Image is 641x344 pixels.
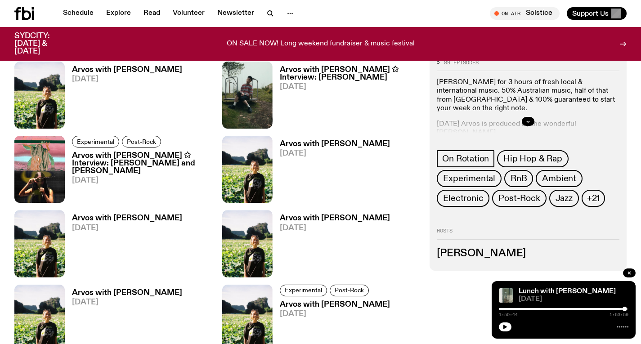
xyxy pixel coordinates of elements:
[280,285,327,296] a: Experimental
[280,310,390,318] span: [DATE]
[492,190,546,207] a: Post-Rock
[222,62,273,129] img: Rich Brian sits on playground equipment pensively, feeling ethereal in a misty setting
[273,140,390,203] a: Arvos with [PERSON_NAME][DATE]
[65,66,182,129] a: Arvos with [PERSON_NAME][DATE]
[72,66,182,74] h3: Arvos with [PERSON_NAME]
[14,136,65,203] img: Split frame of Bhenji Ra and Karina Utomo mid performances
[273,66,419,129] a: Arvos with [PERSON_NAME] ✩ Interview: [PERSON_NAME][DATE]
[122,136,161,147] a: Post-Rock
[498,194,540,204] span: Post-Rock
[444,60,479,65] span: 89 episodes
[335,287,364,294] span: Post-Rock
[227,40,415,48] p: ON SALE NOW! Long weekend fundraiser & music festival
[72,177,211,184] span: [DATE]
[72,299,182,306] span: [DATE]
[437,151,494,168] a: On Rotation
[437,190,489,207] a: Electronic
[72,76,182,83] span: [DATE]
[72,289,182,297] h3: Arvos with [PERSON_NAME]
[503,154,562,164] span: Hip Hop & Rap
[504,170,533,188] a: RnB
[330,285,369,296] a: Post-Rock
[77,138,114,145] span: Experimental
[65,152,211,203] a: Arvos with [PERSON_NAME] ✩ Interview: [PERSON_NAME] and [PERSON_NAME][DATE]
[280,150,390,157] span: [DATE]
[127,138,156,145] span: Post-Rock
[280,140,390,148] h3: Arvos with [PERSON_NAME]
[72,136,119,147] a: Experimental
[497,151,568,168] a: Hip Hop & Rap
[280,224,390,232] span: [DATE]
[280,301,390,308] h3: Arvos with [PERSON_NAME]
[519,296,628,303] span: [DATE]
[65,214,182,277] a: Arvos with [PERSON_NAME][DATE]
[549,190,579,207] a: Jazz
[72,224,182,232] span: [DATE]
[138,7,166,20] a: Read
[572,9,609,18] span: Support Us
[101,7,136,20] a: Explore
[587,194,600,204] span: +21
[280,214,390,222] h3: Arvos with [PERSON_NAME]
[437,249,619,259] h3: [PERSON_NAME]
[610,313,628,317] span: 1:53:59
[222,210,273,277] img: Bri is smiling and wearing a black t-shirt. She is standing in front of a lush, green field. Ther...
[280,83,419,91] span: [DATE]
[72,152,211,175] h3: Arvos with [PERSON_NAME] ✩ Interview: [PERSON_NAME] and [PERSON_NAME]
[511,174,527,184] span: RnB
[556,194,573,204] span: Jazz
[567,7,627,20] button: Support Us
[14,210,65,277] img: Bri is smiling and wearing a black t-shirt. She is standing in front of a lush, green field. Ther...
[222,136,273,203] img: Bri is smiling and wearing a black t-shirt. She is standing in front of a lush, green field. Ther...
[443,174,495,184] span: Experimental
[536,170,583,188] a: Ambient
[273,214,390,277] a: Arvos with [PERSON_NAME][DATE]
[212,7,260,20] a: Newsletter
[443,194,483,204] span: Electronic
[499,313,518,317] span: 1:50:44
[442,154,489,164] span: On Rotation
[437,229,619,240] h2: Hosts
[437,79,619,113] p: [PERSON_NAME] for 3 hours of fresh local & international music. ​50% Australian music, half of th...
[167,7,210,20] a: Volunteer
[14,62,65,129] img: Bri is smiling and wearing a black t-shirt. She is standing in front of a lush, green field. Ther...
[14,32,72,55] h3: SYDCITY: [DATE] & [DATE]
[519,288,616,295] a: Lunch with [PERSON_NAME]
[582,190,605,207] button: +21
[437,170,502,188] a: Experimental
[58,7,99,20] a: Schedule
[285,287,322,294] span: Experimental
[280,66,419,81] h3: Arvos with [PERSON_NAME] ✩ Interview: [PERSON_NAME]
[72,214,182,222] h3: Arvos with [PERSON_NAME]
[490,7,560,20] button: On AirSolstice
[542,174,576,184] span: Ambient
